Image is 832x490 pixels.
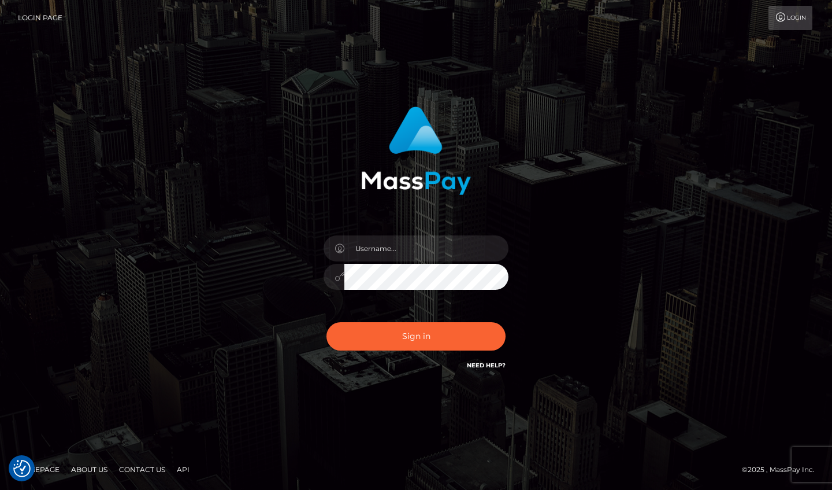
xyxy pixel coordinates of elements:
a: About Us [66,460,112,478]
button: Consent Preferences [13,460,31,477]
img: Revisit consent button [13,460,31,477]
button: Sign in [326,322,506,351]
a: Homepage [13,460,64,478]
a: Contact Us [114,460,170,478]
a: API [172,460,194,478]
img: MassPay Login [361,106,471,195]
a: Login Page [18,6,62,30]
a: Login [768,6,812,30]
a: Need Help? [467,362,506,369]
div: © 2025 , MassPay Inc. [742,463,823,476]
input: Username... [344,235,508,261]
